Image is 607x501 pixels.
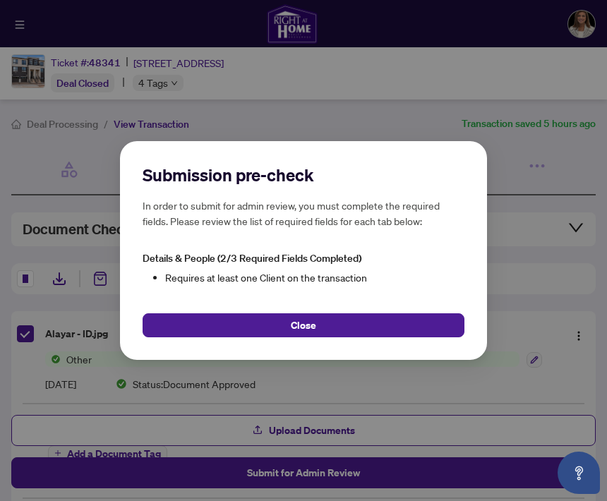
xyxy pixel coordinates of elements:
[143,164,464,186] h2: Submission pre-check
[291,314,316,337] span: Close
[558,452,600,494] button: Open asap
[143,252,361,265] span: Details & People (2/3 Required Fields Completed)
[143,313,464,337] button: Close
[143,198,464,229] h5: In order to submit for admin review, you must complete the required fields. Please review the lis...
[165,270,464,285] li: Requires at least one Client on the transaction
